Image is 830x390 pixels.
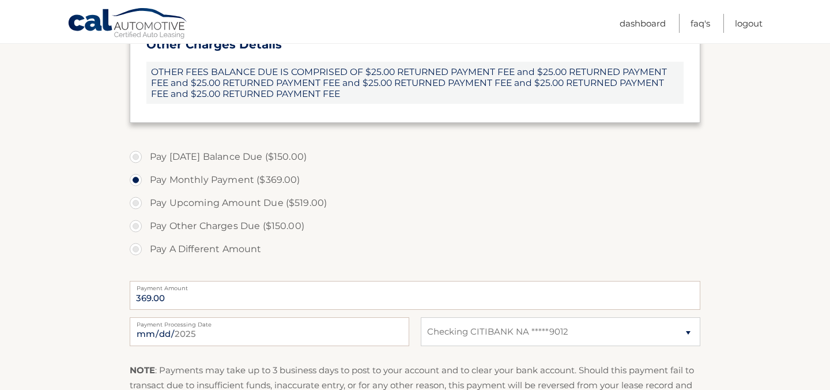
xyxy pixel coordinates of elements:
a: FAQ's [691,14,710,33]
label: Pay Upcoming Amount Due ($519.00) [130,192,700,215]
span: OTHER FEES BALANCE DUE IS COMPRISED OF $25.00 RETURNED PAYMENT FEE and $25.00 RETURNED PAYMENT FE... [146,62,684,104]
h3: Other Charges Details [146,37,684,52]
label: Pay Other Charges Due ($150.00) [130,215,700,238]
a: Cal Automotive [67,7,188,41]
label: Payment Processing Date [130,317,409,327]
label: Payment Amount [130,281,700,290]
label: Pay Monthly Payment ($369.00) [130,168,700,192]
label: Pay A Different Amount [130,238,700,261]
strong: NOTE [130,365,155,376]
input: Payment Date [130,317,409,346]
input: Payment Amount [130,281,700,310]
a: Logout [735,14,763,33]
label: Pay [DATE] Balance Due ($150.00) [130,145,700,168]
a: Dashboard [620,14,666,33]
